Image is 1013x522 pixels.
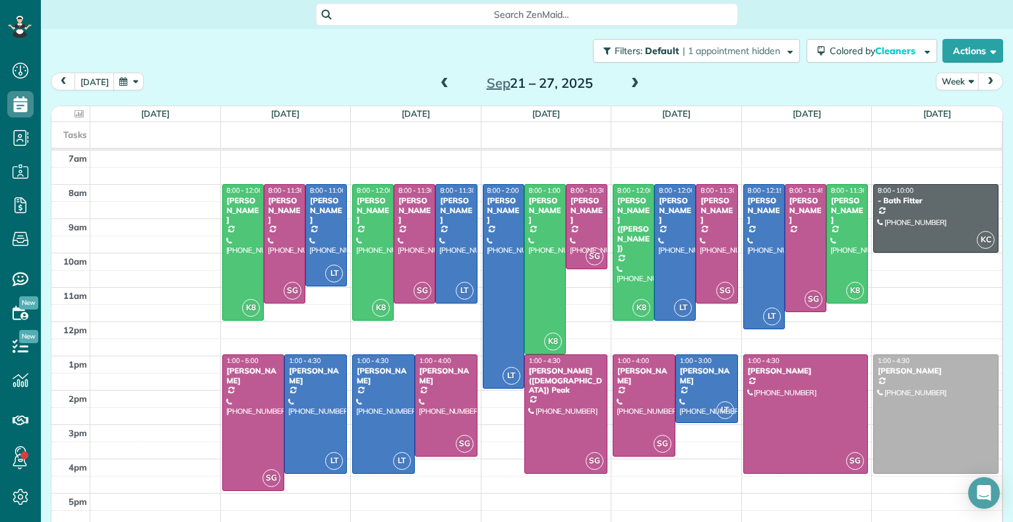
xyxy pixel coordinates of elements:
div: [PERSON_NAME] [789,196,822,224]
span: 8:00 - 11:30 [398,186,434,195]
div: [PERSON_NAME] ([PERSON_NAME]) [617,196,650,253]
span: 5pm [69,496,87,507]
div: [PERSON_NAME] [309,196,343,224]
span: 8:00 - 12:15 [748,186,783,195]
span: New [19,296,38,310]
h2: 21 – 27, 2025 [457,76,622,90]
a: [DATE] [402,108,430,119]
button: Filters: Default | 1 appointment hidden [593,39,800,63]
div: [PERSON_NAME] [877,366,995,375]
span: 8:00 - 10:30 [570,186,606,195]
span: LT [674,299,692,317]
button: Actions [942,39,1003,63]
span: KC [977,231,995,249]
div: [PERSON_NAME] [570,196,603,224]
span: | 1 appointment hidden [683,45,780,57]
span: 8:00 - 11:30 [700,186,736,195]
span: LT [393,452,411,470]
button: Colored byCleaners [807,39,937,63]
span: K8 [544,333,562,350]
button: next [978,73,1003,90]
span: Filters: [615,45,642,57]
span: 1:00 - 5:00 [227,356,259,365]
span: Default [645,45,680,57]
span: Cleaners [875,45,917,57]
span: 9am [69,222,87,232]
div: [PERSON_NAME] [747,196,781,224]
div: - Bath Fitter [877,196,995,205]
span: Sep [487,75,510,91]
span: 2pm [69,393,87,404]
span: 8:00 - 10:00 [878,186,913,195]
span: 10am [63,256,87,267]
span: 12pm [63,325,87,335]
span: 8:00 - 12:00 [659,186,694,195]
a: [DATE] [532,108,561,119]
span: 1:00 - 3:00 [680,356,712,365]
span: SG [805,290,822,308]
span: K8 [846,282,864,300]
div: [PERSON_NAME] [617,366,671,385]
span: 1:00 - 4:30 [878,356,909,365]
span: New [19,330,38,343]
span: 1:00 - 4:30 [289,356,321,365]
span: LT [325,265,343,282]
div: Open Intercom Messenger [968,477,1000,509]
span: LT [716,401,734,419]
button: prev [51,73,76,90]
div: [PERSON_NAME] [747,366,865,375]
div: [PERSON_NAME] [419,366,474,385]
div: [PERSON_NAME] [398,196,431,224]
span: K8 [632,299,650,317]
a: [DATE] [923,108,952,119]
span: 1:00 - 4:00 [419,356,451,365]
span: SG [284,282,301,300]
span: 8:00 - 2:00 [487,186,519,195]
span: 1:00 - 4:30 [357,356,388,365]
div: [PERSON_NAME] [679,366,734,385]
span: 8:00 - 11:30 [831,186,867,195]
div: [PERSON_NAME] [439,196,473,224]
div: [PERSON_NAME] [288,366,343,385]
span: 8:00 - 12:00 [617,186,653,195]
span: 1:00 - 4:00 [617,356,649,365]
span: SG [456,435,474,453]
span: 8:00 - 1:00 [529,186,561,195]
span: 8am [69,187,87,198]
span: 8:00 - 11:45 [789,186,825,195]
span: LT [456,282,474,300]
span: SG [846,452,864,470]
span: SG [586,247,603,265]
span: 1:00 - 4:30 [529,356,561,365]
div: [PERSON_NAME] [528,196,562,224]
a: [DATE] [793,108,821,119]
span: Colored by [830,45,920,57]
span: 4pm [69,462,87,473]
span: 3pm [69,428,87,438]
button: [DATE] [75,73,115,90]
a: [DATE] [141,108,169,119]
span: LT [763,308,781,325]
div: [PERSON_NAME] [226,366,281,385]
div: [PERSON_NAME] [700,196,733,224]
span: 11am [63,290,87,301]
span: K8 [372,299,390,317]
span: 1pm [69,359,87,370]
a: [DATE] [271,108,299,119]
span: LT [503,367,520,385]
div: [PERSON_NAME] [830,196,864,224]
div: [PERSON_NAME] [356,196,390,224]
div: [PERSON_NAME] [356,366,411,385]
span: SG [654,435,671,453]
a: [DATE] [662,108,691,119]
div: [PERSON_NAME] [226,196,260,224]
span: 7am [69,153,87,164]
span: 8:00 - 12:00 [227,186,262,195]
span: SG [414,282,431,300]
span: 1:00 - 4:30 [748,356,780,365]
button: Week [936,73,979,90]
span: 8:00 - 11:00 [310,186,346,195]
span: 8:00 - 11:30 [268,186,304,195]
div: [PERSON_NAME] [487,196,520,224]
span: SG [262,469,280,487]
